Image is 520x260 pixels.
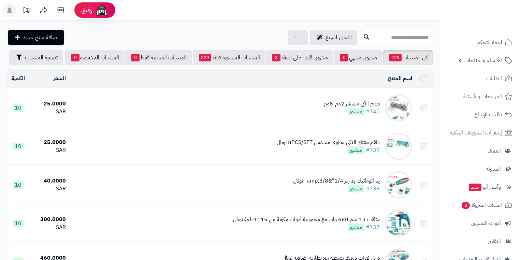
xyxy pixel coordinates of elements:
[388,74,412,83] a: اسم المنتج
[464,56,502,65] span: الأقسام والمنتجات
[310,30,357,45] a: التحرير لسريع
[13,220,24,227] span: 10
[444,215,516,231] a: أدوات التسويق
[477,38,502,47] span: لوحة التحكم
[32,146,66,154] div: SAR
[193,50,265,65] a: المنتجات المنشورة فقط229
[366,185,380,193] a: #738
[32,216,66,223] div: 300.0000
[461,201,470,210] span: 8
[450,128,502,138] span: إشعارات التحويلات البنكية
[366,107,380,116] a: #740
[9,50,63,65] button: تصفية المنتجات
[488,236,501,246] span: التقارير
[293,177,380,185] div: يد اتوماتيك يد ربر 1/4"&amp;3/8" توتال
[486,74,502,83] span: الطلبات
[444,34,516,50] a: لوحة التحكم
[233,216,380,223] div: مثقاب 13 ملم 680 وات مع مجموعة أدوات مكونة من 115 قطعة توتال
[8,30,64,45] a: اضافة منتج جديد
[468,182,501,192] span: وآتس آب
[474,6,514,20] img: logo-2.png
[444,197,516,213] a: السلات المتروكة8
[18,3,35,19] a: تحديثات المنصة
[81,6,92,14] span: رفيق
[348,108,364,115] span: منشور
[444,106,516,123] a: طلبات الإرجاع
[385,210,412,237] img: مثقاب 13 ملم 680 وات مع مجموعة أدوات مكونة من 115 قطعة توتال
[32,100,66,108] div: 25.0000
[385,94,412,121] img: ﻁﻘﻡ ﺍﻟﻧﻛﻲ ﻣﺷﺭﺷﺭ 2ﻣﻡ-8ﻣﻡ
[389,54,402,61] span: 229
[13,104,24,112] span: 10
[32,185,66,193] div: SAR
[444,70,516,87] a: الطلبات
[444,233,516,249] a: التقارير
[444,125,516,141] a: إشعارات التحويلات البنكية
[199,54,211,61] span: 229
[366,223,380,231] a: #737
[23,33,59,42] span: اضافة منتج جديد
[366,146,380,154] a: #739
[13,181,24,189] span: 10
[266,50,333,65] a: مخزون قارب على النفاذ3
[131,54,140,61] span: 0
[474,110,502,119] span: طلبات الإرجاع
[25,54,58,62] span: تصفية المنتجات
[125,50,192,65] a: المنتجات المخفية فقط0
[272,54,280,61] span: 3
[471,218,501,228] span: أدوات التسويق
[461,200,502,210] span: السلات المتروكة
[277,139,380,146] div: طقم مفتاح النكي مطوي مسدس 8PCS/SET توتال
[32,108,66,116] div: SAR
[444,179,516,195] a: وآتس آبجديد
[348,223,364,231] span: منشور
[444,88,516,105] a: المراجعات والأسئلة
[444,143,516,159] a: العملاء
[32,223,66,231] div: SAR
[385,171,412,199] img: يد اتوماتيك يد ربر 1/4"&amp;3/8" توتال
[463,92,502,101] span: المراجعات والأسئلة
[95,3,109,17] img: ai-face.png
[11,74,25,83] a: الكمية
[488,146,501,156] span: العملاء
[53,74,66,83] a: السعر
[71,54,80,61] span: 0
[334,50,382,65] a: مخزون منتهي0
[32,177,66,185] div: 40.0000
[324,100,380,108] div: ﻁﻘﻡ ﺍﻟﻧﻛﻲ ﻣﺷﺭﺷﺭ 2ﻣﻡ-8ﻣﻡ
[469,184,481,191] span: جديد
[13,143,24,150] span: 10
[340,54,348,61] span: 0
[348,185,364,192] span: منشور
[486,164,501,174] span: المدونة
[32,139,66,146] div: 25.0000
[385,133,412,160] img: طقم مفتاح النكي مطوي مسدس 8PCS/SET توتال
[444,161,516,177] a: المدونة
[383,50,433,65] a: كل المنتجات229
[348,146,364,154] span: منشور
[326,33,352,42] span: التحرير لسريع
[65,50,125,65] a: المنتجات المخفضة0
